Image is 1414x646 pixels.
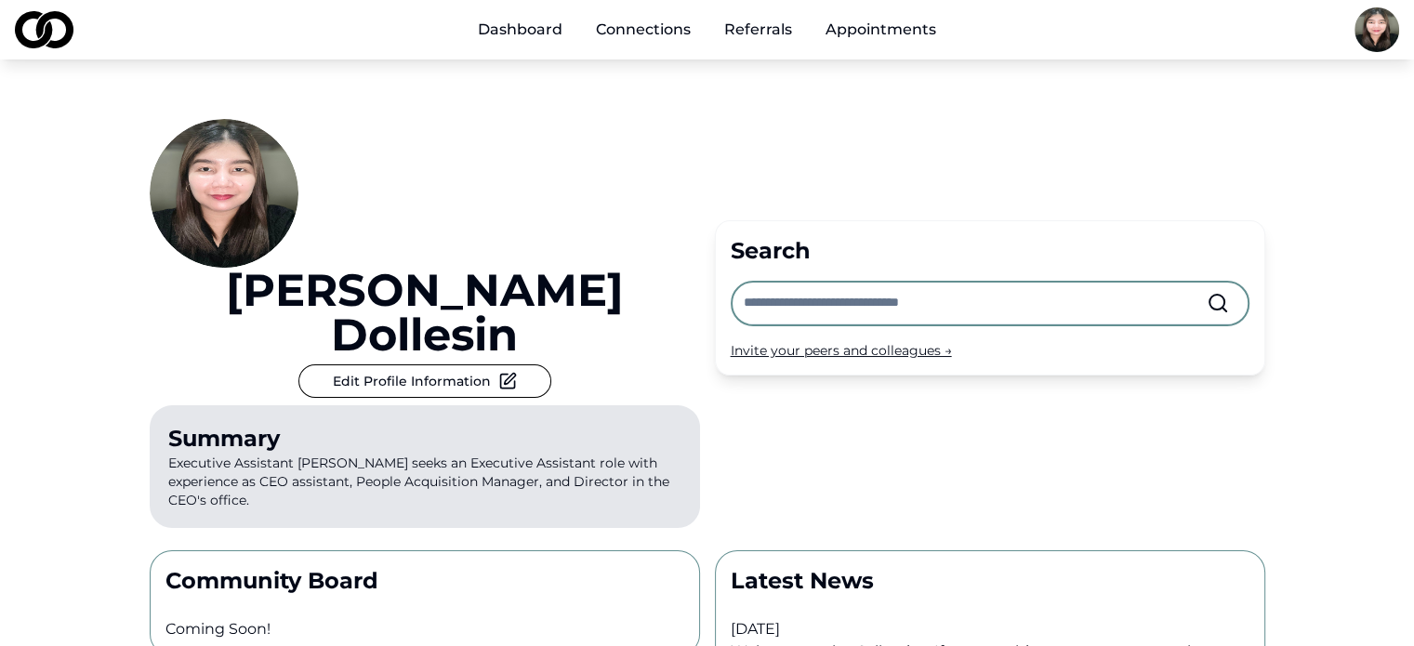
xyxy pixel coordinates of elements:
[15,11,73,48] img: logo
[165,618,684,640] p: Coming Soon!
[165,566,684,596] p: Community Board
[168,424,681,454] div: Summary
[581,11,706,48] a: Connections
[463,11,951,48] nav: Main
[150,405,700,528] p: Executive Assistant [PERSON_NAME] seeks an Executive Assistant role with experience as CEO assist...
[731,341,1249,360] div: Invite your peers and colleagues →
[298,364,551,398] button: Edit Profile Information
[150,119,298,268] img: c5a994b8-1df4-4c55-a0c5-fff68abd3c00-Kim%20Headshot-profile_picture.jpg
[709,11,807,48] a: Referrals
[1355,7,1399,52] img: c5a994b8-1df4-4c55-a0c5-fff68abd3c00-Kim%20Headshot-profile_picture.jpg
[731,566,1249,596] p: Latest News
[811,11,951,48] a: Appointments
[150,268,700,357] a: [PERSON_NAME] Dollesin
[731,236,1249,266] div: Search
[463,11,577,48] a: Dashboard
